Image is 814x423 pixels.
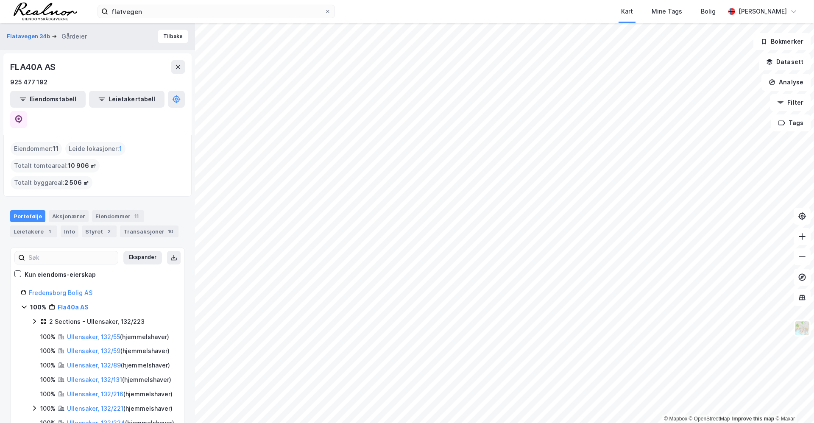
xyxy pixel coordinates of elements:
[753,33,811,50] button: Bokmerker
[108,5,324,18] input: Søk på adresse, matrikkel, gårdeiere, leietakere eller personer
[53,144,59,154] span: 11
[14,3,77,20] img: realnor-logo.934646d98de889bb5806.png
[68,161,96,171] span: 10 906 ㎡
[67,332,169,342] div: ( hjemmelshaver )
[67,376,122,383] a: Ullensaker, 132/131
[10,77,47,87] div: 925 477 192
[770,94,811,111] button: Filter
[67,375,171,385] div: ( hjemmelshaver )
[40,404,56,414] div: 100%
[82,225,117,237] div: Styret
[132,212,141,220] div: 11
[166,227,175,236] div: 10
[45,227,54,236] div: 1
[772,382,814,423] iframe: Chat Widget
[67,346,170,356] div: ( hjemmelshaver )
[120,225,178,237] div: Transaksjoner
[61,225,78,237] div: Info
[40,389,56,399] div: 100%
[759,53,811,70] button: Datasett
[772,382,814,423] div: Kontrollprogram for chat
[689,416,730,422] a: OpenStreetMap
[49,317,145,327] div: 2 Sections - Ullensaker, 132/223
[10,210,45,222] div: Portefølje
[67,360,170,370] div: ( hjemmelshaver )
[67,405,123,412] a: Ullensaker, 132/221
[652,6,682,17] div: Mine Tags
[65,142,125,156] div: Leide lokasjoner :
[67,389,173,399] div: ( hjemmelshaver )
[40,360,56,370] div: 100%
[10,91,86,108] button: Eiendomstabell
[732,416,774,422] a: Improve this map
[11,176,92,189] div: Totalt byggareal :
[67,333,120,340] a: Ullensaker, 132/55
[89,91,164,108] button: Leietakertabell
[771,114,811,131] button: Tags
[158,30,188,43] button: Tilbake
[29,289,92,296] a: Fredensborg Bolig AS
[10,60,57,74] div: FLA40A AS
[64,178,89,188] span: 2 506 ㎡
[794,320,810,336] img: Z
[67,390,123,398] a: Ullensaker, 132/216
[40,375,56,385] div: 100%
[25,270,96,280] div: Kun eiendoms-eierskap
[25,251,118,264] input: Søk
[7,32,52,41] button: Flatavegen 34b
[49,210,89,222] div: Aksjonærer
[67,347,120,354] a: Ullensaker, 132/59
[701,6,716,17] div: Bolig
[40,346,56,356] div: 100%
[61,31,87,42] div: Gårdeier
[11,159,100,173] div: Totalt tomteareal :
[11,142,62,156] div: Eiendommer :
[123,251,162,264] button: Ekspander
[30,302,46,312] div: 100%
[92,210,144,222] div: Eiendommer
[67,362,121,369] a: Ullensaker, 132/89
[664,416,687,422] a: Mapbox
[40,332,56,342] div: 100%
[58,303,89,311] a: Fla40a AS
[621,6,633,17] div: Kart
[119,144,122,154] span: 1
[761,74,811,91] button: Analyse
[67,404,173,414] div: ( hjemmelshaver )
[10,225,57,237] div: Leietakere
[105,227,113,236] div: 2
[739,6,787,17] div: [PERSON_NAME]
